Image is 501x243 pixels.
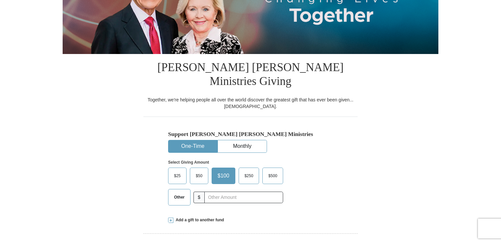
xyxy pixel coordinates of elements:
[204,192,283,203] input: Other Amount
[143,96,358,110] div: Together, we're helping people all over the world discover the greatest gift that has ever been g...
[168,160,209,165] strong: Select Giving Amount
[218,140,267,152] button: Monthly
[265,171,280,181] span: $500
[171,171,184,181] span: $25
[214,171,233,181] span: $100
[173,217,224,223] span: Add a gift to another fund
[168,140,217,152] button: One-Time
[192,171,206,181] span: $50
[168,131,333,138] h5: Support [PERSON_NAME] [PERSON_NAME] Ministries
[171,192,188,202] span: Other
[241,171,257,181] span: $250
[193,192,205,203] span: $
[143,54,358,96] h1: [PERSON_NAME] [PERSON_NAME] Ministries Giving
